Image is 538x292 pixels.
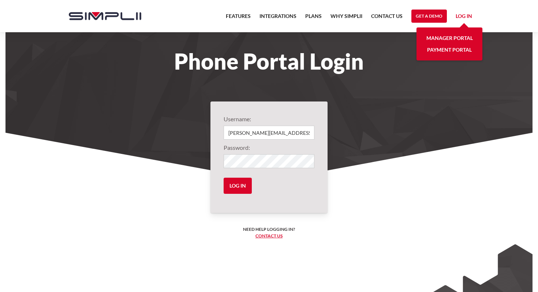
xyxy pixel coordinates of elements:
a: Plans [305,12,322,25]
a: Contact US [371,12,403,25]
label: Password: [224,143,314,152]
a: Payment Portal [427,44,472,56]
label: Username: [224,115,314,123]
input: Log in [224,178,252,194]
a: Manager Portal [426,32,473,44]
h1: Phone Portal Login [61,53,477,69]
form: Login [224,115,314,200]
a: Contact us [255,233,283,239]
h6: Need help logging in? ‍ [243,226,295,239]
a: Log in [456,12,472,23]
a: Integrations [259,12,296,25]
img: Simplii [69,12,141,20]
a: Why Simplii [330,12,362,25]
a: Features [226,12,251,25]
a: Get a Demo [411,10,447,23]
